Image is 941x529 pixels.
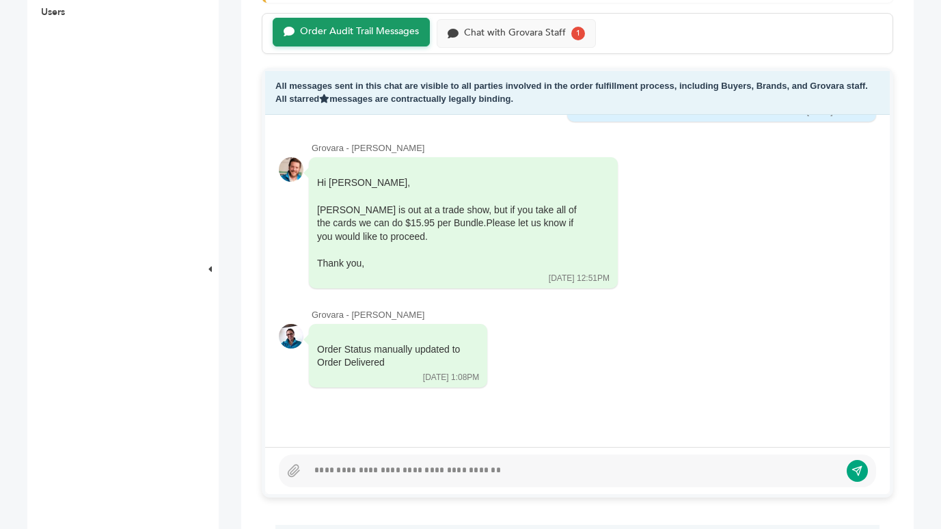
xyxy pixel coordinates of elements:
div: Hi [PERSON_NAME], [317,176,590,270]
div: [DATE] 12:51PM [549,273,610,284]
div: Grovara - [PERSON_NAME] [312,309,876,321]
div: Order Audit Trail Messages [300,26,419,38]
div: [PERSON_NAME] is out at a trade show, but if you take all of the cards we can do $15.95 per Bundle. [317,204,590,244]
div: Grovara - [PERSON_NAME] [312,142,876,154]
div: Order Status manually updated to Order Delivered [317,343,460,370]
a: Users [41,5,65,18]
div: 1 [571,27,585,40]
div: Thank you, [317,257,590,271]
div: All messages sent in this chat are visible to all parties involved in the order fulfillment proce... [265,71,890,115]
div: Chat with Grovara Staff [464,27,566,39]
div: [DATE] 1:08PM [423,372,479,383]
